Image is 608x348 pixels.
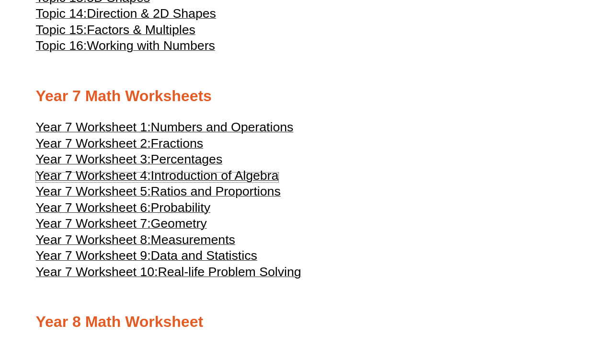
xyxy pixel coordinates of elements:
a: Year 7 Worksheet 9:Data and Statistics [36,253,257,262]
span: Topic 15: [36,23,87,37]
h2: Year 8 Math Worksheet [36,312,573,332]
iframe: Chat Widget [444,240,608,348]
a: Year 7 Worksheet 3:Percentages [36,156,223,166]
a: Topic 14:Direction & 2D Shapes [36,11,216,20]
span: Data and Statistics [151,248,257,263]
a: Topic 16:Working with Numbers [36,43,215,52]
span: Measurements [151,232,235,247]
span: Factors & Multiples [87,23,195,37]
span: Year 7 Worksheet 1: [36,120,151,134]
a: Year 7 Worksheet 1:Numbers and Operations [36,124,294,134]
span: Topic 16: [36,38,87,53]
span: Year 7 Worksheet 2: [36,136,151,151]
a: Topic 15:Factors & Multiples [36,27,195,36]
span: Year 7 Worksheet 5: [36,184,151,198]
a: Year 7 Worksheet 8:Measurements [36,237,235,246]
span: Ratios and Proportions [151,184,281,198]
a: Year 7 Worksheet 7:Geometry [36,220,207,230]
span: Year 7 Worksheet 8: [36,232,151,247]
span: Percentages [151,152,223,166]
span: Topic 14: [36,6,87,21]
span: Working with Numbers [87,38,215,53]
a: Year 7 Worksheet 5:Ratios and Proportions [36,188,281,198]
span: Geometry [151,216,207,231]
span: Year 7 Worksheet 9: [36,248,151,263]
span: Year 7 Worksheet 10: [36,265,158,279]
span: Direction & 2D Shapes [87,6,216,21]
span: Probability [151,200,210,215]
span: Fractions [151,136,204,151]
span: Year 7 Worksheet 6: [36,200,151,215]
a: Year 7 Worksheet 10:Real-life Problem Solving [36,269,301,278]
span: Year 7 Worksheet 4: [36,168,151,183]
span: Introduction of Algebra [151,168,279,183]
h2: Year 7 Math Worksheets [36,86,573,106]
span: Year 7 Worksheet 3: [36,152,151,166]
a: Year 7 Worksheet 4:Introduction of Algebra [36,173,279,182]
span: Year 7 Worksheet 7: [36,216,151,231]
span: Real-life Problem Solving [158,265,301,279]
a: Year 7 Worksheet 2:Fractions [36,140,204,150]
a: Year 7 Worksheet 6:Probability [36,205,211,214]
span: Numbers and Operations [151,120,294,134]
